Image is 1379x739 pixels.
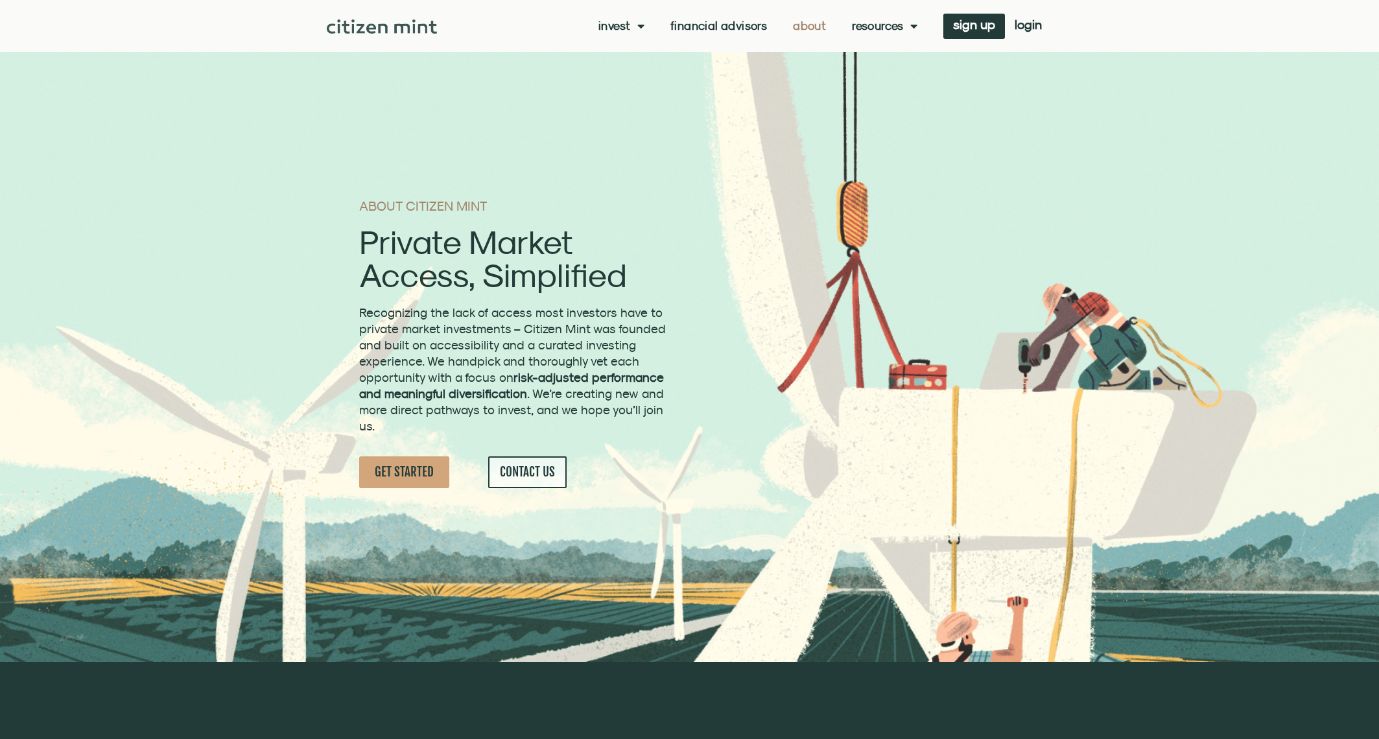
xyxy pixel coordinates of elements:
span: CONTACT US [500,464,555,480]
a: Financial Advisors [670,19,767,32]
a: Invest [598,19,644,32]
span: login [1015,20,1042,29]
a: CONTACT US [488,456,567,488]
span: Recognizing the lack of access most investors have to private market investments – Citizen Mint w... [359,305,666,433]
a: sign up [943,14,1005,39]
a: Resources [852,19,917,32]
a: login [1005,14,1052,39]
span: sign up [953,20,995,29]
a: About [793,19,826,32]
h1: ABOUT CITIZEN MINT [359,200,670,213]
strong: risk-adjusted performance and meaningful diversification [359,370,664,401]
h2: Private Market Access, Simplified [359,226,670,292]
a: GET STARTED [359,456,449,488]
img: Citizen Mint [327,19,438,34]
nav: Menu [598,19,917,32]
span: GET STARTED [375,464,434,480]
